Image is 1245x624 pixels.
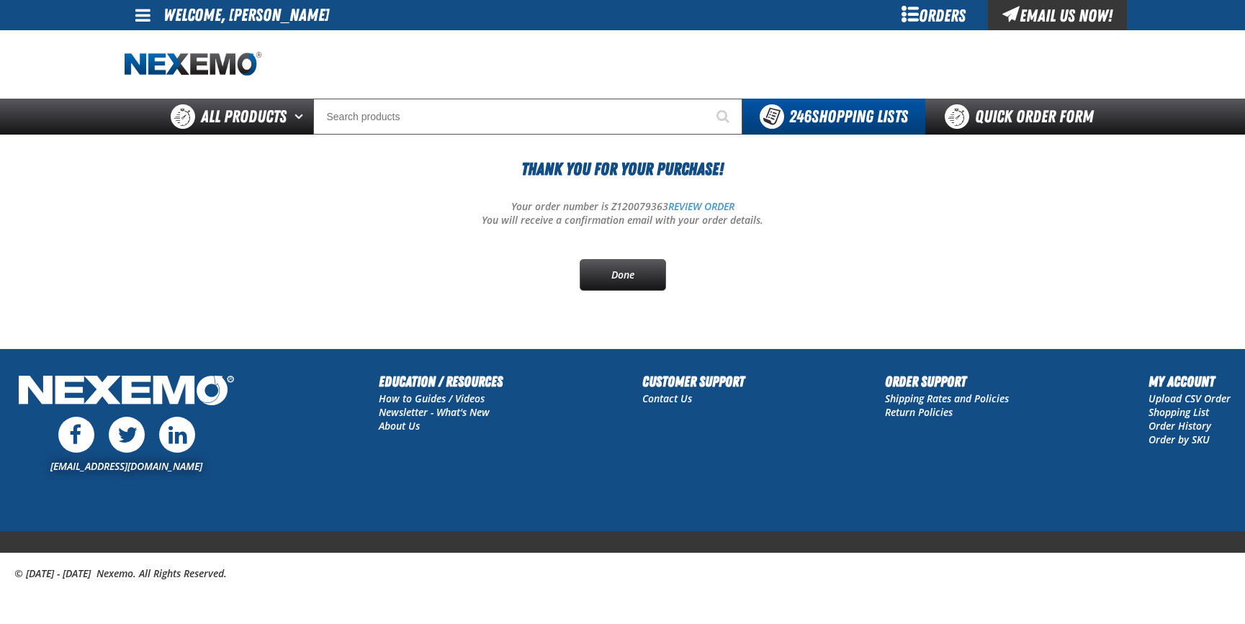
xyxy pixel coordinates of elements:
button: Open All Products pages [289,99,313,135]
p: You will receive a confirmation email with your order details. [125,214,1121,227]
span: All Products [201,104,287,130]
a: [EMAIL_ADDRESS][DOMAIN_NAME] [50,459,202,473]
a: Newsletter - What's New [379,405,490,419]
a: How to Guides / Videos [379,392,485,405]
a: Upload CSV Order [1149,392,1231,405]
a: Done [580,259,666,291]
p: Your order number is Z120079363 [125,200,1121,214]
img: Nexemo Logo [14,371,238,413]
h2: Order Support [885,371,1009,392]
h1: Thank You For Your Purchase! [125,156,1121,182]
h2: Education / Resources [379,371,503,392]
a: Return Policies [885,405,953,419]
strong: 246 [789,107,812,127]
img: Nexemo logo [125,52,261,77]
a: REVIEW ORDER [668,199,734,213]
input: Search [313,99,742,135]
a: Order History [1149,419,1211,433]
a: About Us [379,419,420,433]
h2: My Account [1149,371,1231,392]
button: You have 246 Shopping Lists. Open to view details [742,99,925,135]
a: Shopping List [1149,405,1209,419]
a: Order by SKU [1149,433,1210,446]
h2: Customer Support [642,371,745,392]
a: Home [125,52,261,77]
a: Shipping Rates and Policies [885,392,1009,405]
button: Start Searching [706,99,742,135]
span: Shopping Lists [789,107,908,127]
a: Quick Order Form [925,99,1120,135]
a: Contact Us [642,392,692,405]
